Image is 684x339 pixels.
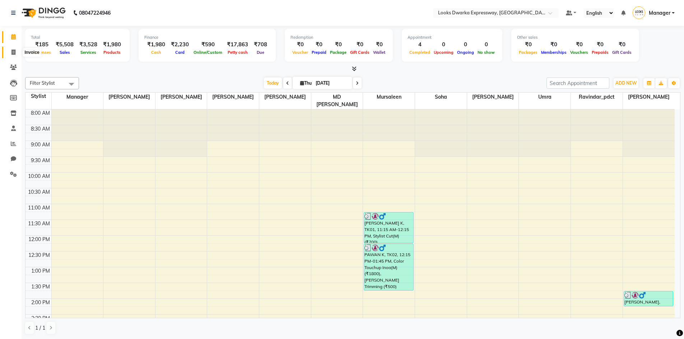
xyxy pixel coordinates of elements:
div: ₹0 [310,41,328,49]
div: ₹0 [610,41,633,49]
div: ₹2,230 [168,41,192,49]
span: Manager [52,93,103,102]
div: Other sales [517,34,633,41]
span: ADD NEW [615,80,637,86]
span: Petty cash [226,50,250,55]
span: Gift Cards [610,50,633,55]
span: Vouchers [568,50,590,55]
div: 2:00 PM [30,299,51,306]
div: PAWAN K, TK02, 12:15 PM-01:45 PM, Color Touchup Inoa(M) (₹1800),[PERSON_NAME] Trimming (₹500) [364,244,413,290]
div: ₹708 [251,41,270,49]
div: 0 [432,41,455,49]
div: 8:30 AM [29,125,51,133]
span: Due [255,50,266,55]
span: Mursaleen [363,93,415,102]
div: ₹5,508 [53,41,76,49]
div: ₹0 [517,41,539,49]
span: Gift Cards [348,50,371,55]
span: Packages [517,50,539,55]
div: ₹0 [328,41,348,49]
div: 0 [476,41,497,49]
span: [PERSON_NAME] [103,93,155,102]
div: ₹0 [568,41,590,49]
span: Memberships [539,50,568,55]
span: Upcoming [432,50,455,55]
div: ₹0 [348,41,371,49]
span: Completed [408,50,432,55]
div: 11:30 AM [27,220,51,227]
div: 10:30 AM [27,188,51,196]
span: Filter Stylist [30,80,55,86]
div: 0 [455,41,476,49]
span: Prepaid [310,50,328,55]
div: 9:00 AM [29,141,51,149]
span: Today [264,77,282,89]
div: Invoice [23,48,41,57]
span: No show [476,50,497,55]
span: 1 / 1 [35,324,45,332]
div: 11:00 AM [27,204,51,212]
div: Total [31,34,124,41]
div: 9:30 AM [29,157,51,164]
div: Stylist [25,93,51,100]
div: Finance [144,34,270,41]
div: 4 [408,41,432,49]
span: [PERSON_NAME] [207,93,259,102]
span: Ongoing [455,50,476,55]
b: 08047224946 [79,3,111,23]
span: Umra [519,93,571,102]
span: Wallet [371,50,387,55]
span: Soha [415,93,467,102]
div: Redemption [290,34,387,41]
div: ₹185 [31,41,53,49]
div: 8:00 AM [29,109,51,117]
div: ₹1,980 [100,41,124,49]
div: ₹3,528 [76,41,100,49]
span: [PERSON_NAME] [259,93,311,102]
div: 12:00 PM [27,236,51,243]
span: [PERSON_NAME] [623,93,675,102]
input: Search Appointment [546,77,609,89]
input: 2025-09-04 [313,78,349,89]
div: [PERSON_NAME] K, TK01, 11:15 AM-12:15 PM, Stylist Cut(M) (₹700),[PERSON_NAME] Trimming (₹500) [364,212,413,243]
button: ADD NEW [614,78,638,88]
div: ₹17,863 [224,41,251,49]
div: ₹0 [590,41,610,49]
div: ₹0 [539,41,568,49]
span: [PERSON_NAME] [155,93,207,102]
span: Services [79,50,98,55]
span: Cash [149,50,163,55]
div: ₹0 [371,41,387,49]
div: 1:00 PM [30,267,51,275]
span: [PERSON_NAME] [467,93,519,102]
span: Package [328,50,348,55]
span: MD [PERSON_NAME] [311,93,363,109]
div: Appointment [408,34,497,41]
span: Voucher [290,50,310,55]
span: Prepaids [590,50,610,55]
div: [PERSON_NAME], TK02, 01:45 PM-02:15 PM, Head Massage Olive(F) (₹800) [624,291,673,306]
div: ₹0 [290,41,310,49]
span: Sales [58,50,72,55]
span: Products [102,50,122,55]
span: Ravindar_pdct [571,93,623,102]
div: 1:30 PM [30,283,51,291]
div: 2:30 PM [30,315,51,322]
img: logo [18,3,68,23]
img: Manager [633,6,645,19]
span: Thu [298,80,313,86]
div: 10:00 AM [27,173,51,180]
div: ₹590 [192,41,224,49]
span: Card [173,50,186,55]
span: Manager [649,9,670,17]
div: ₹1,980 [144,41,168,49]
span: Online/Custom [192,50,224,55]
div: 12:30 PM [27,251,51,259]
